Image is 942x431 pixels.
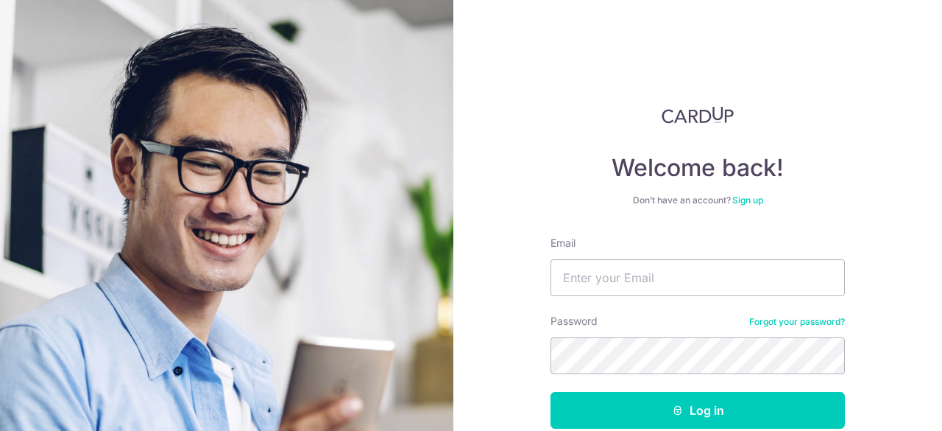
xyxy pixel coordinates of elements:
[550,314,598,329] label: Password
[550,392,845,429] button: Log in
[550,195,845,206] div: Don’t have an account?
[732,195,763,206] a: Sign up
[550,236,576,250] label: Email
[662,106,734,124] img: CardUp Logo
[749,316,845,328] a: Forgot your password?
[550,153,845,183] h4: Welcome back!
[550,259,845,296] input: Enter your Email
